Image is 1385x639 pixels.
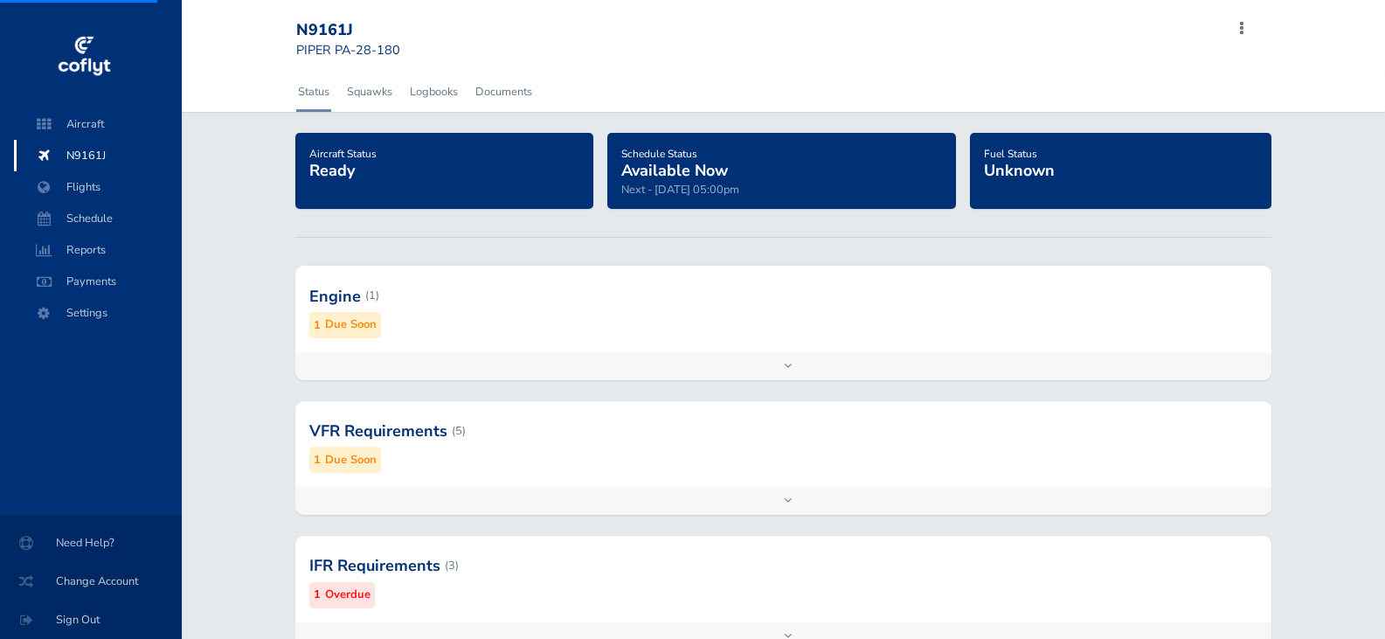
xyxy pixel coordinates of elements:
[296,21,422,40] div: N9161J
[21,566,161,597] span: Change Account
[21,604,161,636] span: Sign Out
[31,266,164,297] span: Payments
[21,527,161,559] span: Need Help?
[984,147,1037,161] span: Fuel Status
[31,203,164,234] span: Schedule
[621,147,697,161] span: Schedule Status
[309,147,377,161] span: Aircraft Status
[31,297,164,329] span: Settings
[621,182,739,198] span: Next - [DATE] 05:00pm
[984,160,1055,181] span: Unknown
[325,586,370,604] small: Overdue
[621,142,728,182] a: Schedule StatusAvailable Now
[408,73,460,111] a: Logbooks
[325,451,377,469] small: Due Soon
[621,160,728,181] span: Available Now
[31,171,164,203] span: Flights
[31,140,164,171] span: N9161J
[345,73,394,111] a: Squawks
[296,41,400,59] small: PIPER PA-28-180
[55,31,113,83] img: coflyt logo
[31,108,164,140] span: Aircraft
[474,73,534,111] a: Documents
[325,316,377,334] small: Due Soon
[296,73,331,111] a: Status
[31,234,164,266] span: Reports
[309,160,355,181] span: Ready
